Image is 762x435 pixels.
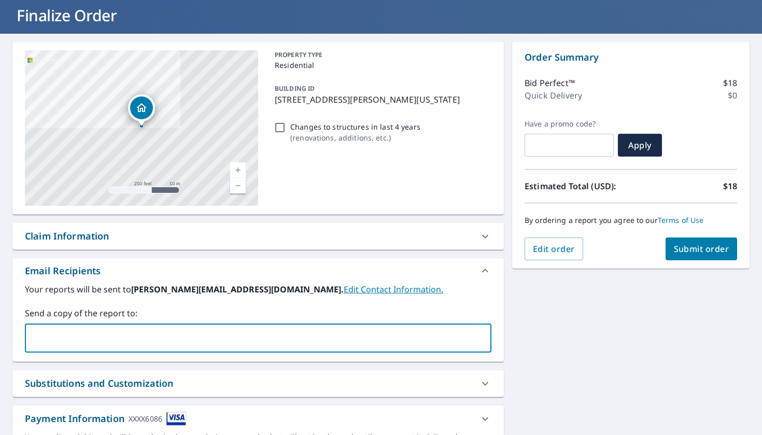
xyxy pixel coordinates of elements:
div: Claim Information [12,223,504,249]
p: ( renovations, additions, etc. ) [290,132,420,143]
a: Current Level 17, Zoom In [230,162,246,178]
label: Your reports will be sent to [25,283,491,296]
p: Estimated Total (USD): [525,180,631,192]
a: Current Level 17, Zoom Out [230,178,246,193]
p: Bid Perfect™ [525,77,575,89]
div: Payment Information [25,412,186,426]
span: Submit order [674,243,729,255]
button: Submit order [666,237,738,260]
p: $18 [723,180,737,192]
div: Claim Information [25,229,109,243]
p: Order Summary [525,50,737,64]
h1: Finalize Order [12,5,750,26]
p: By ordering a report you agree to our [525,216,737,225]
div: Substitutions and Customization [25,376,174,390]
div: XXXX6086 [129,412,162,426]
b: [PERSON_NAME][EMAIL_ADDRESS][DOMAIN_NAME]. [131,284,344,295]
img: cardImage [166,412,186,426]
p: $0 [728,89,737,102]
button: Edit order [525,237,583,260]
p: Quick Delivery [525,89,582,102]
p: Changes to structures in last 4 years [290,121,420,132]
p: [STREET_ADDRESS][PERSON_NAME][US_STATE] [275,93,487,106]
label: Send a copy of the report to: [25,307,491,319]
span: Edit order [533,243,575,255]
p: BUILDING ID [275,84,315,93]
a: EditContactInfo [344,284,443,295]
button: Apply [618,134,662,157]
p: $18 [723,77,737,89]
div: Email Recipients [12,258,504,283]
div: Dropped pin, building 1, Residential property, 1014 Holmes Dr Colorado Springs, CO 80909 [128,94,155,127]
p: PROPERTY TYPE [275,50,487,60]
span: Apply [626,139,654,151]
div: Payment InformationXXXX6086cardImage [12,405,504,432]
p: Residential [275,60,487,71]
label: Have a promo code? [525,119,614,129]
a: Terms of Use [658,215,704,225]
div: Substitutions and Customization [12,370,504,397]
div: Email Recipients [25,264,101,278]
